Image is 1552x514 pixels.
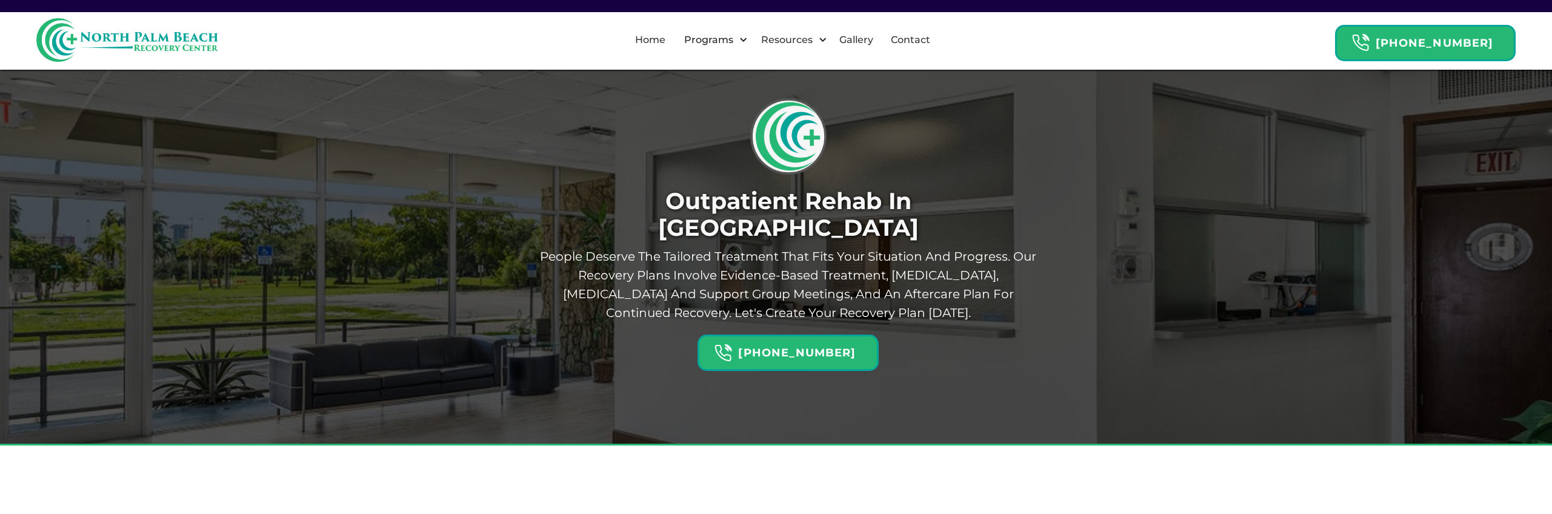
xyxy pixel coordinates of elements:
div: Resources [758,33,816,47]
div: Programs [674,21,751,59]
strong: [PHONE_NUMBER] [738,346,856,359]
img: Header Calendar Icons [1351,33,1370,52]
a: Home [628,21,673,59]
h1: Outpatient Rehab In [GEOGRAPHIC_DATA] [537,188,1040,241]
img: Header Calendar Icons [714,344,732,362]
a: Header Calendar Icons[PHONE_NUMBER] [1335,19,1516,61]
a: Gallery [832,21,881,59]
p: People deserve the tailored treatment that fits your situation and progress. Our recovery plans i... [537,247,1040,322]
div: Programs [681,33,736,47]
div: Resources [751,21,830,59]
a: Contact [884,21,938,59]
strong: [PHONE_NUMBER] [1376,36,1493,50]
a: Header Calendar Icons[PHONE_NUMBER] [698,329,878,371]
